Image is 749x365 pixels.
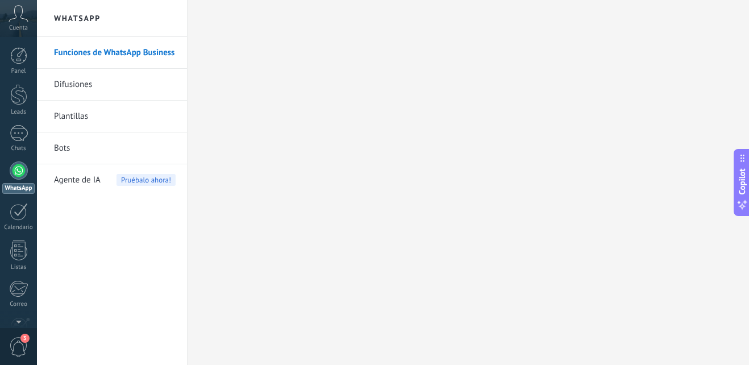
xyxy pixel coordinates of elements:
li: Plantillas [37,101,187,132]
li: Funciones de WhatsApp Business [37,37,187,69]
div: WhatsApp [2,183,35,194]
div: Panel [2,68,35,75]
a: Funciones de WhatsApp Business [54,37,176,69]
span: Cuenta [9,24,28,32]
a: Difusiones [54,69,176,101]
span: Copilot [736,169,748,195]
span: Pruébalo ahora! [116,174,176,186]
div: Listas [2,264,35,271]
span: 3 [20,334,30,343]
a: Plantillas [54,101,176,132]
a: Agente de IAPruébalo ahora! [54,164,176,196]
li: Difusiones [37,69,187,101]
div: Chats [2,145,35,152]
div: Correo [2,301,35,308]
span: Agente de IA [54,164,101,196]
li: Bots [37,132,187,164]
div: Calendario [2,224,35,231]
div: Leads [2,109,35,116]
li: Agente de IA [37,164,187,196]
a: Bots [54,132,176,164]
